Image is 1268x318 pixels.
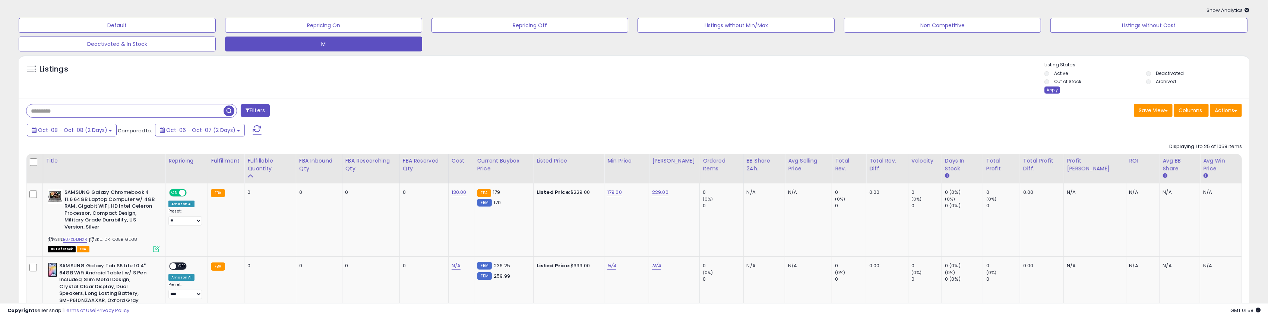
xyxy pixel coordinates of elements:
div: 0.00 [1023,262,1058,269]
img: 31R-mSGmURL._SL40_.jpg [48,262,57,277]
small: Days In Stock. [945,173,949,179]
span: Columns [1179,107,1202,114]
div: Total Profit Diff. [1023,157,1060,173]
div: 0 (0%) [945,262,983,269]
div: N/A [747,262,780,269]
div: Min Price [607,157,646,165]
div: $399.00 [537,262,598,269]
div: Amazon AI [168,274,195,281]
small: (0%) [945,270,955,276]
div: Avg Selling Price [788,157,829,173]
span: 170 [494,199,501,206]
button: Repricing On [225,18,422,33]
b: SAMSUNG Galaxy Tab S6 Lite 10.4" 64GB WiFi Android Tablet w/ S Pen Included, Slim Metal Design, C... [59,262,150,306]
a: Privacy Policy [97,307,129,314]
label: Out of Stock [1054,78,1082,85]
button: Oct-06 - Oct-07 (2 Days) [155,124,245,136]
div: FBA inbound Qty [299,157,339,173]
div: Avg Win Price [1203,157,1239,173]
a: Terms of Use [64,307,95,314]
div: 0 [835,262,866,269]
div: 0 (0%) [945,276,983,283]
div: Apply [1044,86,1060,94]
span: OFF [186,190,197,196]
div: Amazon AI [168,201,195,207]
div: N/A [1203,262,1236,269]
div: FBA Reserved Qty [403,157,445,173]
b: SAMSUNG Galaxy Chromebook 4 11.6 64GB Laptop Computer w/ 4GB RAM, Gigabit WiFi, HD Intel Celeron ... [64,189,155,232]
div: 0 [403,262,443,269]
div: N/A [1203,189,1236,196]
div: N/A [788,189,826,196]
small: (0%) [986,270,997,276]
small: (0%) [703,270,713,276]
div: FBA Researching Qty [345,157,396,173]
div: 0 [986,189,1020,196]
span: OFF [176,263,188,270]
button: Listings without Min/Max [638,18,835,33]
div: 0 [911,189,942,196]
button: Columns [1174,104,1209,117]
div: 0 (0%) [945,202,983,209]
div: Fulfillable Quantity [247,157,293,173]
button: Deactivated & In Stock [19,37,216,51]
img: 41+2eZFP30L._SL40_.jpg [48,189,63,204]
span: 179 [493,189,500,196]
div: 0 [299,262,336,269]
div: ROI [1129,157,1157,165]
div: Fulfillment [211,157,241,165]
small: FBM [477,272,492,280]
small: (0%) [835,270,845,276]
span: Oct-06 - Oct-07 (2 Days) [166,126,235,134]
span: 2025-10-9 01:58 GMT [1230,307,1261,314]
div: Displaying 1 to 25 of 1058 items [1169,143,1242,150]
small: (0%) [911,270,922,276]
div: N/A [1129,262,1154,269]
div: 0 [835,276,866,283]
div: 0 [911,262,942,269]
small: Avg Win Price. [1203,173,1208,179]
small: FBA [211,189,225,197]
div: 0 [986,276,1020,283]
div: 0 [703,189,743,196]
div: N/A [1067,189,1120,196]
button: Default [19,18,216,33]
div: 0 [345,189,394,196]
div: 0 [835,189,866,196]
div: Avg BB Share [1163,157,1197,173]
a: N/A [607,262,616,270]
small: Avg BB Share. [1163,173,1167,179]
div: Current Buybox Price [477,157,530,173]
a: 130.00 [452,189,467,196]
span: All listings that are currently out of stock and unavailable for purchase on Amazon [48,246,76,252]
div: 0 [247,262,290,269]
div: Total Rev. Diff. [869,157,905,173]
div: BB Share 24h. [747,157,782,173]
a: B07XL4JHXR [63,236,87,243]
div: 0 [345,262,394,269]
small: (0%) [945,196,955,202]
div: N/A [1163,262,1195,269]
div: N/A [1067,262,1120,269]
small: (0%) [986,196,997,202]
button: Oct-08 - Oct-08 (2 Days) [27,124,117,136]
small: FBA [211,262,225,271]
div: 0 [911,202,942,209]
small: (0%) [911,196,922,202]
div: $229.00 [537,189,598,196]
div: Total Profit [986,157,1017,173]
small: FBA [477,189,491,197]
div: N/A [788,262,826,269]
div: 0 [247,189,290,196]
div: 0 [986,262,1020,269]
div: Repricing [168,157,205,165]
span: | SKU: DR-O35B-GD38 [88,236,137,242]
div: Cost [452,157,471,165]
button: Repricing Off [431,18,629,33]
div: Days In Stock [945,157,980,173]
label: Archived [1156,78,1176,85]
small: FBM [477,199,492,207]
span: ON [170,190,179,196]
div: Profit [PERSON_NAME] [1067,157,1123,173]
button: Non Competitive [844,18,1041,33]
